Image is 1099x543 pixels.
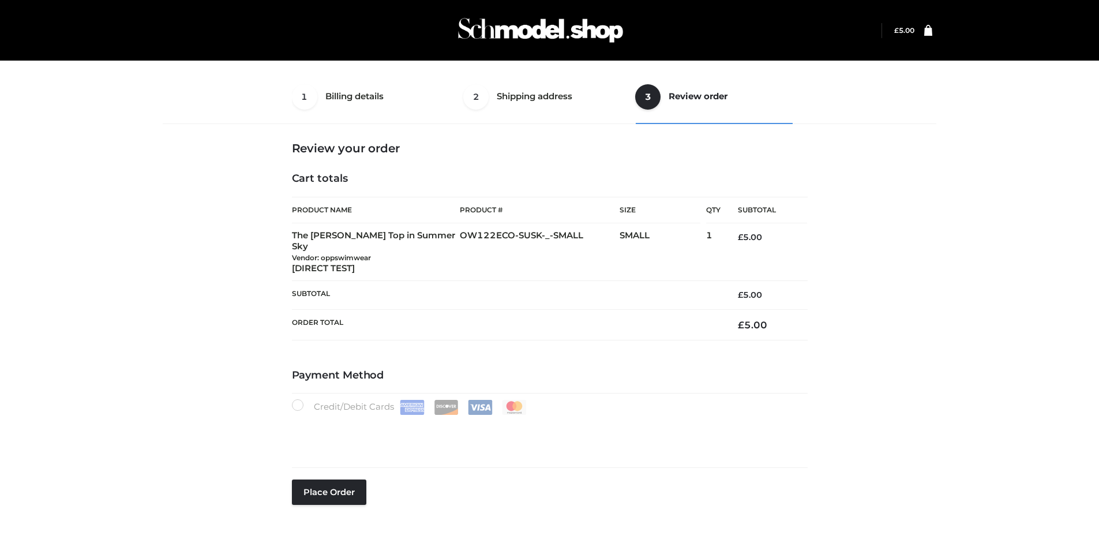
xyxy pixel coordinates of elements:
span: £ [738,290,743,300]
td: The [PERSON_NAME] Top in Summer Sky [DIRECT TEST] [292,223,460,281]
label: Credit/Debit Cards [292,399,528,415]
iframe: Secure payment input frame [290,413,805,455]
bdi: 5.00 [738,290,762,300]
img: Discover [434,400,459,415]
th: Product # [460,197,620,223]
img: Schmodel Admin 964 [454,8,627,53]
td: OW122ECO-SUSK-_-SMALL [460,223,620,281]
img: Visa [468,400,493,415]
button: Place order [292,480,366,505]
th: Order Total [292,309,721,340]
bdi: 5.00 [894,26,914,35]
small: Vendor: oppswimwear [292,253,371,262]
img: Amex [400,400,425,415]
th: Subtotal [721,197,807,223]
td: 1 [706,223,721,281]
img: Mastercard [502,400,527,415]
a: £5.00 [894,26,914,35]
bdi: 5.00 [738,232,762,242]
h4: Cart totals [292,173,808,185]
span: £ [738,232,743,242]
h4: Payment Method [292,369,808,382]
td: SMALL [620,223,706,281]
th: Qty [706,197,721,223]
th: Size [620,197,700,223]
span: £ [738,319,744,331]
th: Subtotal [292,281,721,309]
span: £ [894,26,899,35]
th: Product Name [292,197,460,223]
bdi: 5.00 [738,319,767,331]
h3: Review your order [292,141,808,155]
